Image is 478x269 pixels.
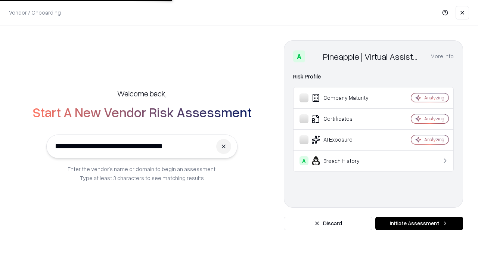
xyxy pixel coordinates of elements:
[293,50,305,62] div: A
[424,136,444,143] div: Analyzing
[9,9,61,16] p: Vendor / Onboarding
[293,72,454,81] div: Risk Profile
[323,50,422,62] div: Pineapple | Virtual Assistant Agency
[117,88,167,99] h5: Welcome back,
[424,95,444,101] div: Analyzing
[299,156,389,165] div: Breach History
[375,217,463,230] button: Initiate Assessment
[68,164,217,182] p: Enter the vendor’s name or domain to begin an assessment. Type at least 3 characters to see match...
[299,93,389,102] div: Company Maturity
[32,105,252,120] h2: Start A New Vendor Risk Assessment
[299,156,308,165] div: A
[299,114,389,123] div: Certificates
[299,135,389,144] div: AI Exposure
[308,50,320,62] img: Pineapple | Virtual Assistant Agency
[284,217,372,230] button: Discard
[431,50,454,63] button: More info
[424,115,444,122] div: Analyzing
